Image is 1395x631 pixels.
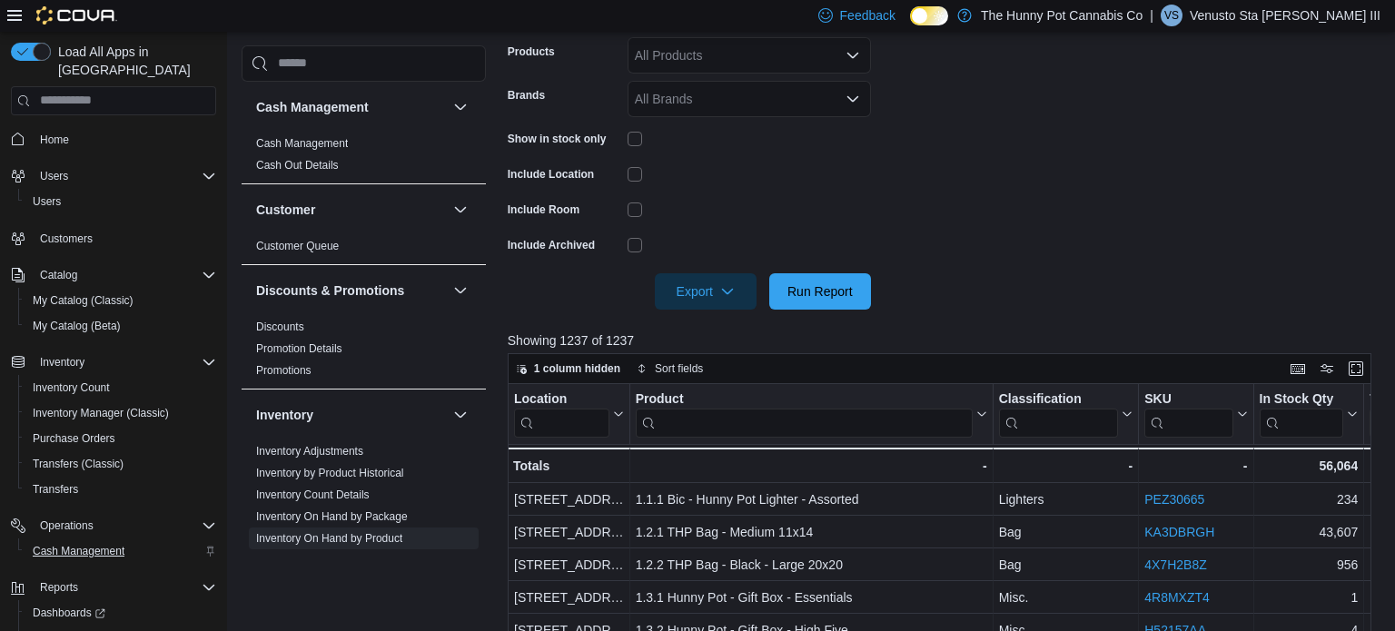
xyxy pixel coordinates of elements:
[4,575,223,600] button: Reports
[635,521,986,543] div: 1.2.1 THP Bag - Medium 11x14
[256,136,348,151] span: Cash Management
[40,355,84,370] span: Inventory
[998,587,1133,608] div: Misc.
[1144,455,1247,477] div: -
[256,239,339,253] span: Customer Queue
[33,406,169,420] span: Inventory Manager (Classic)
[450,96,471,118] button: Cash Management
[1144,390,1232,437] div: SKU URL
[18,313,223,339] button: My Catalog (Beta)
[25,402,176,424] a: Inventory Manager (Classic)
[256,159,339,172] a: Cash Out Details
[256,240,339,252] a: Customer Queue
[4,126,223,153] button: Home
[25,191,68,212] a: Users
[635,390,972,408] div: Product
[513,455,624,477] div: Totals
[514,390,609,408] div: Location
[1144,590,1210,605] a: 4R8MXZT4
[769,273,871,310] button: Run Report
[40,232,93,246] span: Customers
[33,227,216,250] span: Customers
[25,478,85,500] a: Transfers
[18,288,223,313] button: My Catalog (Classic)
[4,262,223,288] button: Catalog
[998,390,1118,408] div: Classification
[18,600,223,626] a: Dashboards
[508,202,579,217] label: Include Room
[33,544,124,558] span: Cash Management
[1144,390,1247,437] button: SKU
[450,199,471,221] button: Customer
[1345,358,1367,380] button: Enter fullscreen
[51,43,216,79] span: Load All Apps in [GEOGRAPHIC_DATA]
[18,426,223,451] button: Purchase Orders
[1144,390,1232,408] div: SKU
[450,404,471,426] button: Inventory
[33,128,216,151] span: Home
[25,377,216,399] span: Inventory Count
[256,342,342,355] a: Promotion Details
[33,606,105,620] span: Dashboards
[33,165,75,187] button: Users
[40,169,68,183] span: Users
[242,133,486,183] div: Cash Management
[508,44,555,59] label: Products
[256,509,408,524] span: Inventory On Hand by Package
[1287,358,1309,380] button: Keyboard shortcuts
[33,165,216,187] span: Users
[18,375,223,400] button: Inventory Count
[655,361,703,376] span: Sort fields
[33,457,124,471] span: Transfers (Classic)
[910,25,911,26] span: Dark Mode
[33,319,121,333] span: My Catalog (Beta)
[998,455,1133,477] div: -
[1190,5,1380,26] p: Venusto Sta [PERSON_NAME] III
[1259,521,1358,543] div: 43,607
[1316,358,1338,380] button: Display options
[25,428,123,449] a: Purchase Orders
[25,540,216,562] span: Cash Management
[1144,557,1206,572] a: 4X7H2B8Z
[33,129,76,151] a: Home
[33,351,216,373] span: Inventory
[242,316,486,389] div: Discounts & Promotions
[33,577,85,598] button: Reports
[514,390,609,437] div: Location
[1144,492,1204,507] a: PEZ30665
[40,133,69,147] span: Home
[1259,587,1358,608] div: 1
[25,377,117,399] a: Inventory Count
[256,341,342,356] span: Promotion Details
[509,358,628,380] button: 1 column hidden
[846,48,860,63] button: Open list of options
[256,532,402,545] a: Inventory On Hand by Product
[256,363,312,378] span: Promotions
[1259,455,1358,477] div: 56,064
[635,488,986,510] div: 1.1.1 Bic - Hunny Pot Lighter - Assorted
[256,488,370,501] a: Inventory Count Details
[635,587,986,608] div: 1.3.1 Hunny Pot - Gift Box - Essentials
[256,466,404,480] span: Inventory by Product Historical
[655,273,757,310] button: Export
[508,167,594,182] label: Include Location
[25,428,216,449] span: Purchase Orders
[33,515,101,537] button: Operations
[25,453,131,475] a: Transfers (Classic)
[1161,5,1182,26] div: Venusto Sta Maria III
[256,406,313,424] h3: Inventory
[508,331,1380,350] p: Showing 1237 of 1237
[256,554,366,567] a: Inventory Transactions
[1259,390,1343,437] div: In Stock Qty
[514,390,624,437] button: Location
[666,273,746,310] span: Export
[256,201,446,219] button: Customer
[33,431,115,446] span: Purchase Orders
[534,361,620,376] span: 1 column hidden
[33,380,110,395] span: Inventory Count
[1259,488,1358,510] div: 234
[256,488,370,502] span: Inventory Count Details
[1150,5,1153,26] p: |
[256,320,304,333] a: Discounts
[18,189,223,214] button: Users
